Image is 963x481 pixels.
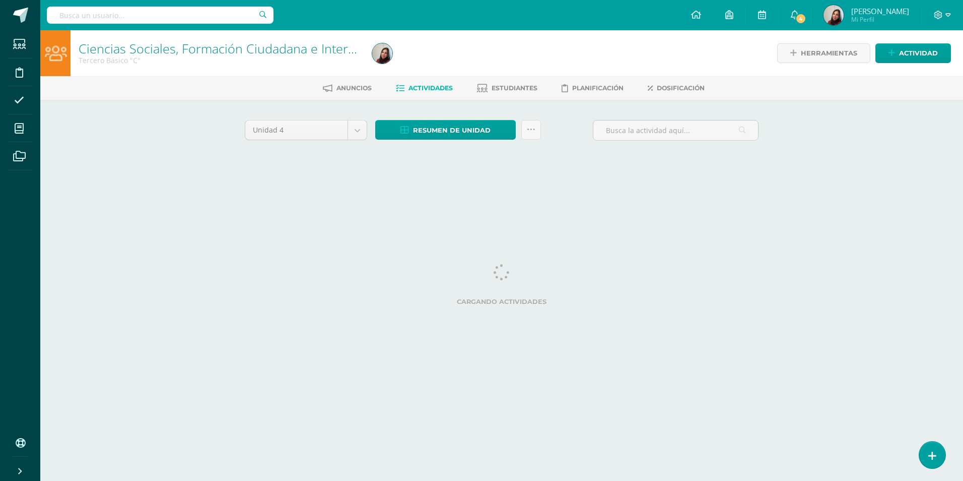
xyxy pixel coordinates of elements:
[47,7,273,24] input: Busca un usuario...
[477,80,537,96] a: Estudiantes
[851,15,909,24] span: Mi Perfil
[851,6,909,16] span: [PERSON_NAME]
[492,84,537,92] span: Estudiantes
[375,120,516,140] a: Resumen de unidad
[396,80,453,96] a: Actividades
[657,84,705,92] span: Dosificación
[875,43,951,63] a: Actividad
[245,121,367,140] a: Unidad 4
[372,43,392,64] img: 1fd3dd1cd182faa4a90c6c537c1d09a2.png
[823,5,844,25] img: 1fd3dd1cd182faa4a90c6c537c1d09a2.png
[562,80,624,96] a: Planificación
[801,44,857,63] span: Herramientas
[79,55,360,65] div: Tercero Básico 'C'
[245,298,759,306] label: Cargando actividades
[79,40,416,57] a: Ciencias Sociales, Formación Ciudadana e Interculturalidad
[408,84,453,92] span: Actividades
[593,121,758,140] input: Busca la actividad aquí...
[795,13,806,24] span: 4
[336,84,372,92] span: Anuncios
[323,80,372,96] a: Anuncios
[648,80,705,96] a: Dosificación
[572,84,624,92] span: Planificación
[79,41,360,55] h1: Ciencias Sociales, Formación Ciudadana e Interculturalidad
[413,121,491,140] span: Resumen de unidad
[253,121,340,140] span: Unidad 4
[777,43,870,63] a: Herramientas
[899,44,938,63] span: Actividad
